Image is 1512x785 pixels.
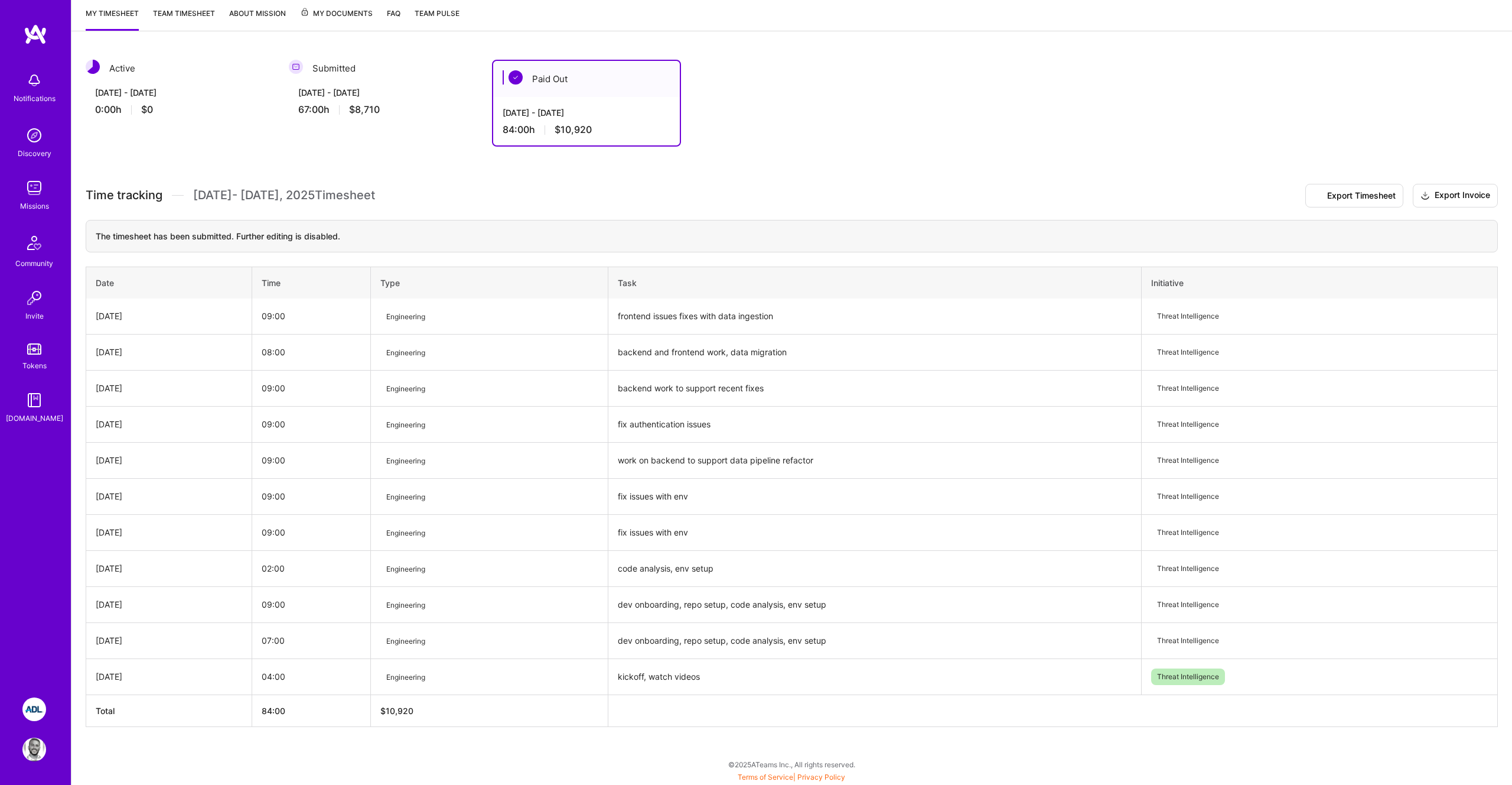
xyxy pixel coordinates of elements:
[153,7,215,31] a: Team timesheet
[503,124,670,136] div: 84:00 h
[608,442,1142,478] td: work on backend to support data pipeline refactor
[24,24,47,45] img: logo
[96,490,242,502] div: [DATE]
[1151,452,1225,469] span: Threat Intelligence
[252,622,371,659] td: 07:00
[96,598,242,611] div: [DATE]
[22,124,46,147] img: discovery
[1313,193,1322,201] i: icon Download
[1151,560,1225,577] span: Threat Intelligence
[25,310,44,322] div: Invite
[1151,596,1225,613] span: Threat Intelligence
[27,343,41,355] img: tokens
[22,69,46,92] img: bell
[1151,524,1225,541] span: Threat Intelligence
[298,86,468,99] div: [DATE] - [DATE]
[738,773,793,781] a: Terms of Service
[608,550,1142,586] td: code analysis, env setup
[141,103,153,116] span: $0
[96,526,242,539] div: [DATE]
[555,124,592,136] span: $10,920
[300,7,373,31] a: My Documents
[289,60,478,77] div: Submitted
[95,86,265,99] div: [DATE] - [DATE]
[371,695,608,726] th: $10,920
[1151,488,1225,505] span: Threat Intelligence
[19,738,49,761] a: User Avatar
[252,299,371,335] td: 09:00
[380,381,431,397] span: Engineering
[96,454,242,466] div: [DATE]
[86,695,252,726] th: Total
[608,622,1142,659] td: dev onboarding, repo setup, code analysis, env setup
[1151,632,1225,649] span: Threat Intelligence
[95,103,265,116] div: 0:00 h
[380,669,431,685] span: Engineering
[252,406,371,442] td: 09:00
[14,92,56,105] div: Notifications
[608,267,1142,299] th: Task
[289,60,303,74] img: Submitted
[252,695,371,726] th: 84:00
[252,550,371,586] td: 02:00
[15,257,53,270] div: Community
[608,586,1142,622] td: dev onboarding, repo setup, code analysis, env setup
[1151,380,1225,397] span: Threat Intelligence
[380,453,431,469] span: Engineering
[298,103,468,116] div: 67:00 h
[86,60,275,77] div: Active
[96,562,242,575] div: [DATE]
[509,70,523,85] img: Paid Out
[96,418,242,430] div: [DATE]
[22,359,47,372] div: Tokens
[380,633,431,649] span: Engineering
[22,698,46,721] img: ADL: Technology Modernization Sprint 1
[71,750,1512,779] div: © 2025 ATeams Inc., All rights reserved.
[1151,344,1225,361] span: Threat Intelligence
[19,698,49,721] a: ADL: Technology Modernization Sprint 1
[349,103,380,116] span: $8,710
[608,406,1142,442] td: fix authentication issues
[380,525,431,541] span: Engineering
[300,7,373,20] span: My Documents
[22,176,46,200] img: teamwork
[86,220,1498,252] div: The timesheet has been submitted. Further editing is disabled.
[608,370,1142,406] td: backend work to support recent fixes
[252,514,371,550] td: 09:00
[380,345,431,361] span: Engineering
[1151,669,1225,685] span: Threat Intelligence
[252,334,371,370] td: 08:00
[96,382,242,394] div: [DATE]
[96,310,242,322] div: [DATE]
[1151,308,1225,325] span: Threat Intelligence
[86,60,100,74] img: Active
[608,514,1142,550] td: fix issues with env
[20,229,48,257] img: Community
[380,489,431,505] span: Engineering
[387,7,400,31] a: FAQ
[503,106,670,119] div: [DATE] - [DATE]
[229,7,286,31] a: About Mission
[380,561,431,577] span: Engineering
[22,738,46,761] img: User Avatar
[797,773,845,781] a: Privacy Policy
[738,773,845,781] span: |
[252,267,371,299] th: Time
[380,417,431,433] span: Engineering
[371,267,608,299] th: Type
[252,370,371,406] td: 09:00
[608,478,1142,514] td: fix issues with env
[608,334,1142,370] td: backend and frontend work, data migration
[608,659,1142,695] td: kickoff, watch videos
[96,346,242,358] div: [DATE]
[96,634,242,647] div: [DATE]
[6,412,63,424] div: [DOMAIN_NAME]
[415,9,460,18] span: Team Pulse
[415,7,460,31] a: Team Pulse
[22,388,46,412] img: guide book
[380,309,431,325] span: Engineering
[193,188,375,203] span: [DATE] - [DATE] , 2025 Timesheet
[86,7,139,31] a: My timesheet
[252,442,371,478] td: 09:00
[86,267,252,299] th: Date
